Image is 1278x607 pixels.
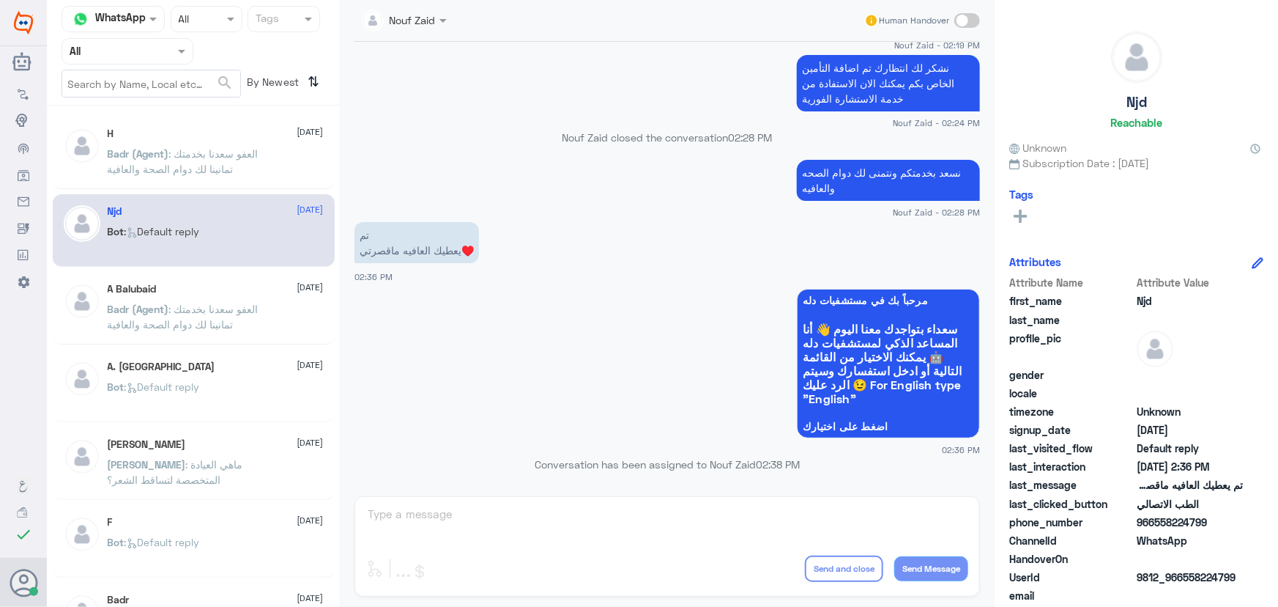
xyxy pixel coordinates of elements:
[1137,588,1243,603] span: null
[1137,422,1243,438] span: 2025-08-10T10:31:51.823Z
[1009,551,1134,567] span: HandoverOn
[308,70,320,94] i: ⇅
[1009,533,1134,548] span: ChannelId
[1009,570,1134,585] span: UserId
[1009,459,1134,474] span: last_interaction
[108,147,169,160] span: Badr (Agent)
[1009,140,1066,155] span: Unknown
[1137,367,1243,383] span: null
[1137,441,1243,456] span: Default reply
[893,117,980,129] span: Nouf Zaid - 02:24 PM
[756,458,800,471] span: 02:38 PM
[125,380,200,393] span: : Default reply
[1009,496,1134,512] span: last_clicked_button
[354,222,479,263] p: 10/8/2025, 2:36 PM
[241,70,302,99] span: By Newest
[1137,386,1243,401] span: null
[1137,515,1243,530] span: 966558224799
[108,458,186,471] span: [PERSON_NAME]
[62,70,240,97] input: Search by Name, Local etc…
[803,421,974,433] span: اضغط على اختيارك
[64,283,100,320] img: defaultAdmin.png
[108,380,125,393] span: Bot
[1137,551,1243,567] span: null
[108,303,259,331] span: : العفو سعدنا بخدمتك تمانينا لك دوام الصحة والعافية
[108,225,125,238] span: Bot
[297,358,324,372] span: [DATE]
[64,205,100,242] img: defaultAdmin.png
[942,444,980,456] span: 02:36 PM
[1112,32,1162,82] img: defaultAdmin.png
[108,205,122,218] h5: Njd
[1009,293,1134,309] span: first_name
[879,14,949,27] span: Human Handover
[1009,588,1134,603] span: email
[1137,459,1243,474] span: 2025-08-10T11:36:16.741Z
[1126,94,1147,111] h5: Njd
[1009,155,1263,171] span: Subscription Date : [DATE]
[1009,515,1134,530] span: phone_number
[1137,275,1243,290] span: Attribute Value
[1137,404,1243,419] span: Unknown
[108,361,215,373] h5: A. Turki
[108,283,157,295] h5: A Balubaid
[354,130,980,145] p: Nouf Zaid closed the conversation
[64,361,100,397] img: defaultAdmin.png
[64,438,100,475] img: defaultAdmin.png
[10,569,37,597] button: Avatar
[797,160,980,201] p: 10/8/2025, 2:28 PM
[297,203,324,216] span: [DATE]
[893,206,980,218] span: Nouf Zaid - 02:28 PM
[354,272,393,282] span: 02:36 PM
[1137,331,1173,367] img: defaultAdmin.png
[108,128,114,140] h5: H
[108,147,259,175] span: : العفو سعدنا بخدمتك تمانينا لك دوام الصحة والعافية
[108,536,125,548] span: Bot
[297,436,324,449] span: [DATE]
[297,592,324,605] span: [DATE]
[803,295,974,306] span: مرحباً بك في مستشفيات دله
[1009,422,1134,438] span: signup_date
[1009,404,1134,419] span: timezone
[1137,570,1243,585] span: 9812_966558224799
[1009,367,1134,383] span: gender
[1009,312,1134,328] span: last_name
[1137,533,1243,548] span: 2
[894,556,968,581] button: Send Message
[805,556,883,582] button: Send and close
[1009,255,1061,268] h6: Attributes
[14,11,33,34] img: Widebot Logo
[108,594,130,606] h5: Badr
[1009,441,1134,456] span: last_visited_flow
[64,128,100,164] img: defaultAdmin.png
[108,516,113,529] h5: F
[1137,293,1243,309] span: Njd
[1009,331,1134,364] span: profile_pic
[803,322,974,405] span: سعداء بتواجدك معنا اليوم 👋 أنا المساعد الذكي لمستشفيات دله 🤖 يمكنك الاختيار من القائمة التالية أو...
[797,55,980,111] p: 10/8/2025, 2:24 PM
[108,303,169,315] span: Badr (Agent)
[70,8,92,30] img: whatsapp.png
[297,125,324,139] span: [DATE]
[297,281,324,294] span: [DATE]
[729,131,773,144] span: 02:28 PM
[216,71,234,95] button: search
[1009,386,1134,401] span: locale
[216,74,234,92] span: search
[108,438,186,451] h5: عبدالرحمن بن عبدالله
[253,10,279,29] div: Tags
[64,516,100,553] img: defaultAdmin.png
[125,225,200,238] span: : Default reply
[297,514,324,527] span: [DATE]
[1009,477,1134,493] span: last_message
[15,526,32,543] i: check
[1009,275,1134,290] span: Attribute Name
[1137,496,1243,512] span: الطب الاتصالي
[125,536,200,548] span: : Default reply
[894,39,980,51] span: Nouf Zaid - 02:19 PM
[354,457,980,472] p: Conversation has been assigned to Nouf Zaid
[1137,477,1243,493] span: تم يعطيك العافيه ماقصرتي♥️
[1009,188,1033,201] h6: Tags
[1110,116,1162,129] h6: Reachable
